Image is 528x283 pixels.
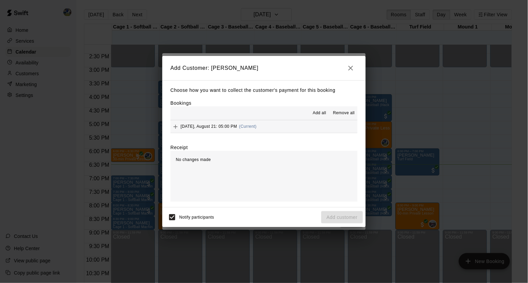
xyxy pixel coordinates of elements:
span: (Current) [239,124,257,129]
span: Add [170,124,181,129]
span: Notify participants [179,215,214,220]
label: Receipt [170,144,188,151]
button: Add[DATE], August 21: 05:00 PM(Current) [170,120,358,133]
button: Remove all [330,108,358,119]
span: [DATE], August 21: 05:00 PM [181,124,237,129]
span: Add all [313,110,326,117]
span: No changes made [176,157,211,162]
label: Bookings [170,100,191,106]
button: Add all [309,108,330,119]
span: Remove all [333,110,355,117]
p: Choose how you want to collect the customer's payment for this booking [170,86,358,95]
h2: Add Customer: [PERSON_NAME] [162,56,366,80]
